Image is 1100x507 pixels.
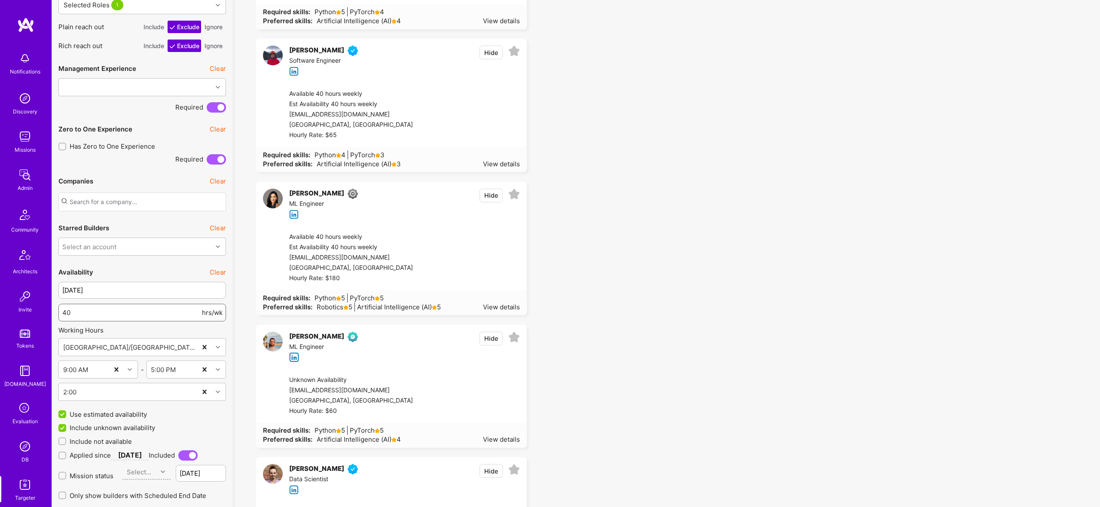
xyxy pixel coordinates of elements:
div: Evaluation [12,417,38,426]
i: icon Star [432,305,437,310]
i: icon linkedIn [289,67,299,76]
i: icon Star [391,19,397,24]
i: icon CheckWhite [169,24,175,31]
i: icon Star [336,296,341,301]
i: icon Star [336,10,341,15]
img: Vetted A.Teamer [348,46,358,56]
i: icon SelectionTeam [17,400,33,417]
strong: Preferred skills: [263,160,312,168]
div: Select an account [62,242,116,251]
span: Python 5 [312,293,345,302]
img: User Avatar [263,332,283,351]
i: icon Star [375,153,380,158]
span: PyTorch 4 [347,7,384,16]
div: [PERSON_NAME] [289,189,344,199]
div: [PERSON_NAME] [289,46,344,56]
i: icon EmptyStar [508,189,520,200]
div: Invite [18,305,32,314]
span: Artificial Intelligence (AI) 5 [354,302,441,312]
i: icon Chevron [216,244,220,249]
strong: Required skills: [263,426,310,434]
div: [EMAIL_ADDRESS][DOMAIN_NAME] [289,110,413,120]
span: Applied since [70,451,111,460]
span: PyTorch 3 [348,150,385,159]
i: icon Chevron [216,390,220,394]
img: guide book [16,362,34,379]
div: Missions [15,145,36,154]
span: Artificial Intelligence (AI) 3 [315,159,401,168]
span: Included [149,451,175,460]
span: Include not available [70,437,132,446]
i: icon EmptyStar [508,46,520,57]
div: ML Engineer [289,199,361,209]
img: Skill Targeter [16,476,34,493]
div: [PERSON_NAME] [289,464,344,474]
input: Latest start date... [58,282,226,299]
div: View details [483,302,520,312]
div: Starred Builders [58,223,109,232]
button: Hide [480,332,503,345]
span: Artificial Intelligence (AI) 4 [315,435,401,444]
div: View details [483,159,520,168]
a: User Avatar [263,46,283,76]
img: Limited Access [348,189,358,199]
div: Tokens [16,341,34,350]
div: Hourly Rate: $65 [289,130,413,140]
button: Exclude [168,21,201,33]
i: icon Star [375,428,380,434]
span: Use estimated availability [70,410,147,419]
div: Architects [13,267,37,276]
div: View details [483,16,520,25]
div: [PERSON_NAME] [289,332,344,342]
button: Hide [480,46,503,59]
strong: Required skills: [263,294,310,302]
div: Management Experience [58,64,136,73]
p: Plain reach out [58,21,226,33]
span: Python 4 [312,150,345,159]
strong: Required skills: [263,151,310,159]
button: Clear [210,268,226,277]
i: icon Star [336,428,341,434]
div: Data Scientist [289,474,361,485]
i: icon CheckWhite [169,43,175,49]
span: Only show builders with Scheduled End Date [70,491,206,500]
i: icon Star [391,437,397,443]
div: Hourly Rate: $180 [289,273,413,284]
img: Evaluation Call Pending [348,332,358,342]
button: Clear [210,64,226,73]
div: Targeter [15,493,35,502]
button: Clear [210,177,226,186]
div: [GEOGRAPHIC_DATA], [GEOGRAPHIC_DATA] [289,120,413,130]
div: [GEOGRAPHIC_DATA], [GEOGRAPHIC_DATA] [289,396,413,406]
img: logo [17,17,34,33]
input: Hours [62,302,200,324]
img: Invite [16,288,34,305]
i: icon linkedIn [289,210,299,220]
button: Include [142,21,166,33]
strong: Preferred skills: [263,17,312,25]
span: Robotics 5 [315,302,352,312]
i: icon EmptyStar [508,332,520,343]
img: Vetted A.Teamer [348,464,358,474]
img: User Avatar [263,189,283,208]
div: [EMAIL_ADDRESS][DOMAIN_NAME] [289,385,413,396]
span: Python 5 [312,426,345,435]
img: bell [16,50,34,67]
span: hrs/wk [202,308,223,317]
i: icon Chevron [216,367,220,372]
button: Clear [210,125,226,134]
i: icon Star [391,162,397,167]
img: teamwork [16,128,34,145]
button: Include [142,40,166,52]
a: User Avatar [263,189,283,219]
div: Select... [127,467,151,476]
span: Artificial Intelligence (AI) 4 [315,16,401,25]
i: icon Star [343,305,348,310]
img: Architects [15,246,35,267]
div: Companies [58,177,93,186]
i: icon linkedIn [289,352,299,362]
div: Notifications [10,67,40,76]
i: icon Chevron [128,367,132,372]
i: icon Chevron [216,345,220,349]
img: User Avatar [263,464,283,484]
